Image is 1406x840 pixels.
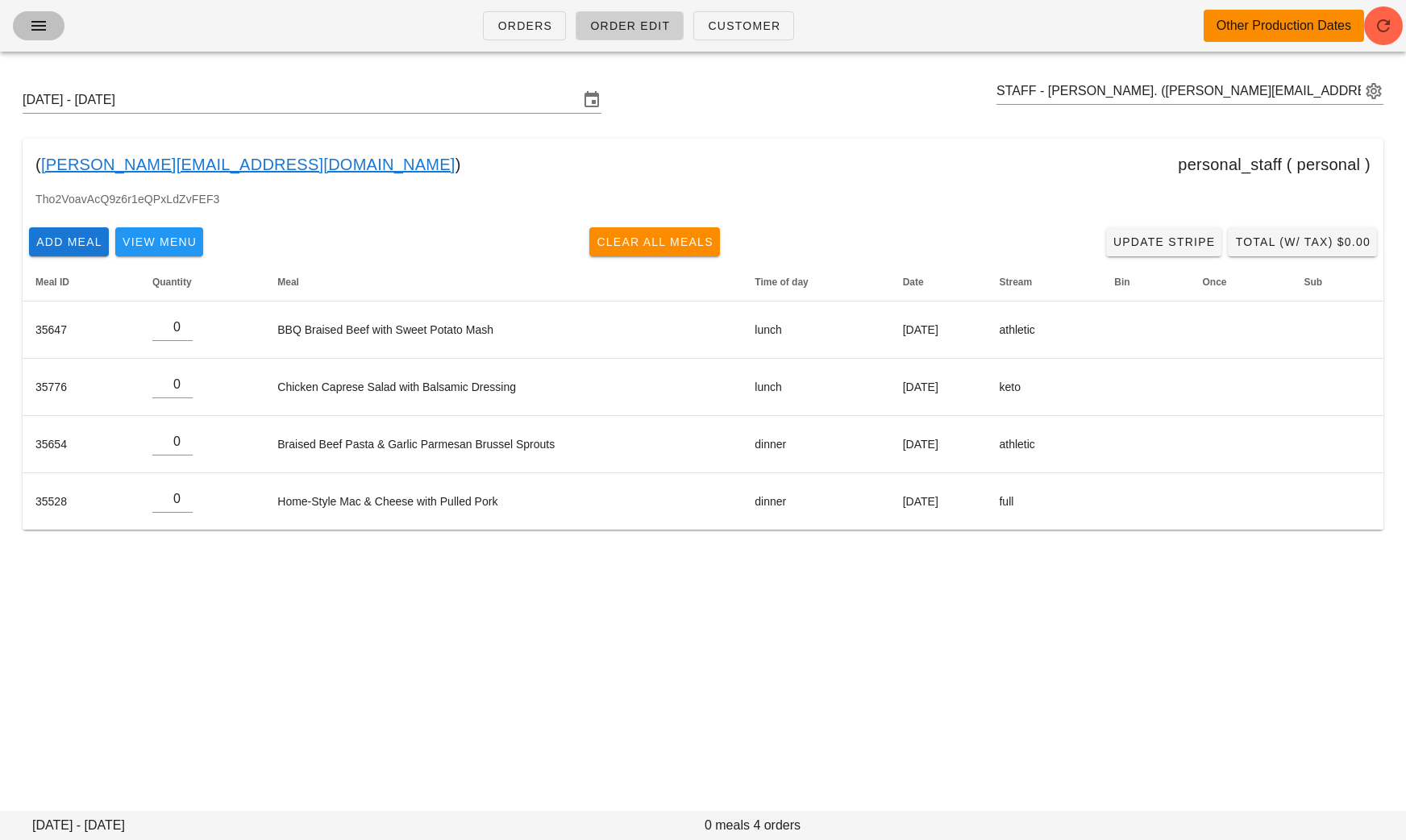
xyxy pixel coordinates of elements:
[986,263,1101,301] th: Stream: Not sorted. Activate to sort ascending.
[497,19,552,32] span: Orders
[1217,16,1351,35] div: Other Production Dates
[1304,277,1322,288] span: Sub
[23,190,1383,221] div: Tho2VoavAcQ9z6r1eQPxLdZvFEF3
[707,19,780,32] span: Customer
[742,359,889,416] td: lunch
[1234,235,1371,248] span: Total (w/ Tax) $0.00
[1189,263,1291,301] th: Once: Not sorted. Activate to sort ascending.
[596,235,713,248] span: Clear All Meals
[986,416,1101,473] td: athletic
[264,263,742,301] th: Meal: Not sorted. Activate to sort ascending.
[999,277,1032,288] span: Stream
[890,263,987,301] th: Date: Not sorted. Activate to sort ascending.
[264,359,742,416] td: Chicken Caprese Salad with Balsamic Dressing
[890,359,987,416] td: [DATE]
[890,301,987,359] td: [DATE]
[1101,263,1189,301] th: Bin: Not sorted. Activate to sort ascending.
[1291,263,1383,301] th: Sub: Not sorted. Activate to sort ascending.
[1106,227,1222,256] a: Update Stripe
[23,139,1383,190] div: ( ) personal_staff ( personal )
[742,263,889,301] th: Time of day: Not sorted. Activate to sort ascending.
[589,227,720,256] button: Clear All Meals
[1113,235,1216,248] span: Update Stripe
[576,11,684,40] a: Order Edit
[996,78,1361,104] input: Search by email or name
[986,301,1101,359] td: athletic
[1364,81,1383,101] button: appended action
[1114,277,1129,288] span: Bin
[1228,227,1377,256] button: Total (w/ Tax) $0.00
[1202,277,1226,288] span: Once
[693,11,794,40] a: Customer
[890,473,987,530] td: [DATE]
[903,277,924,288] span: Date
[264,301,742,359] td: BBQ Braised Beef with Sweet Potato Mash
[264,473,742,530] td: Home-Style Mac & Cheese with Pulled Pork
[986,473,1101,530] td: full
[986,359,1101,416] td: keto
[742,301,889,359] td: lunch
[742,473,889,530] td: dinner
[264,416,742,473] td: Braised Beef Pasta & Garlic Parmesan Brussel Sprouts
[589,19,670,32] span: Order Edit
[742,416,889,473] td: dinner
[890,416,987,473] td: [DATE]
[483,11,566,40] a: Orders
[755,277,808,288] span: Time of day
